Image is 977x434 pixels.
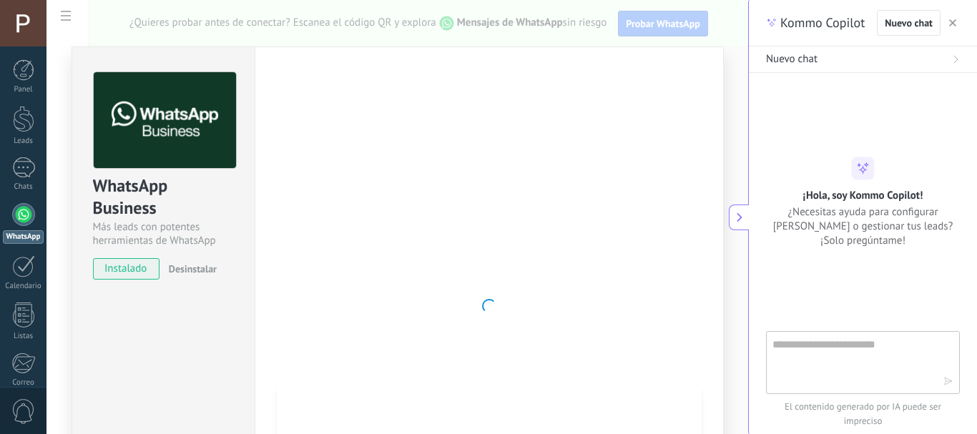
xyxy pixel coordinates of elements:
div: Más leads con potentes herramientas de WhatsApp [93,220,234,247]
div: WhatsApp [3,230,44,244]
button: Nuevo chat [877,10,941,36]
button: Desinstalar [163,258,217,280]
div: Listas [3,332,44,341]
div: Calendario [3,282,44,291]
div: Chats [3,182,44,192]
span: Nuevo chat [766,52,818,66]
div: Panel [3,85,44,94]
div: Leads [3,137,44,146]
button: Nuevo chat [749,46,977,73]
span: instalado [94,258,159,280]
span: Kommo Copilot [780,14,865,31]
span: El contenido generado por IA puede ser impreciso [766,400,960,428]
h2: ¡Hola, soy Kommo Copilot! [803,188,923,202]
img: logo_main.png [94,72,236,169]
div: WhatsApp Business [93,174,234,220]
div: Correo [3,378,44,388]
span: Nuevo chat [885,18,933,28]
span: Desinstalar [169,262,217,275]
span: ¿Necesitas ayuda para configurar [PERSON_NAME] o gestionar tus leads? ¡Solo pregúntame! [766,204,960,247]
